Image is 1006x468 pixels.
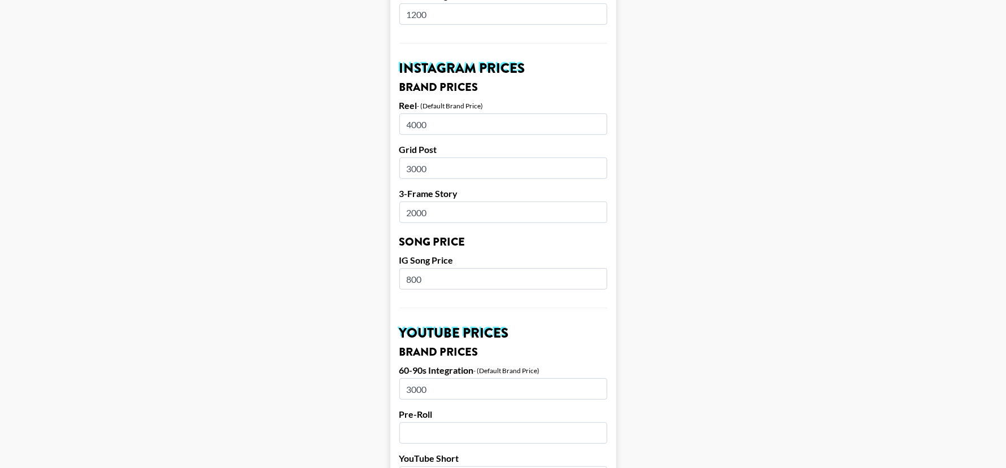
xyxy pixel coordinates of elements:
h3: Brand Prices [399,82,607,93]
label: 60-90s Integration [399,365,474,376]
label: 3-Frame Story [399,188,607,199]
h3: Brand Prices [399,347,607,358]
div: - (Default Brand Price) [417,102,484,110]
h2: Instagram Prices [399,62,607,75]
h2: YouTube Prices [399,326,607,340]
div: - (Default Brand Price) [474,366,540,375]
h3: Song Price [399,237,607,248]
label: Reel [399,100,417,111]
label: YouTube Short [399,453,607,464]
label: IG Song Price [399,255,607,266]
label: Grid Post [399,144,607,155]
label: Pre-Roll [399,409,607,420]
